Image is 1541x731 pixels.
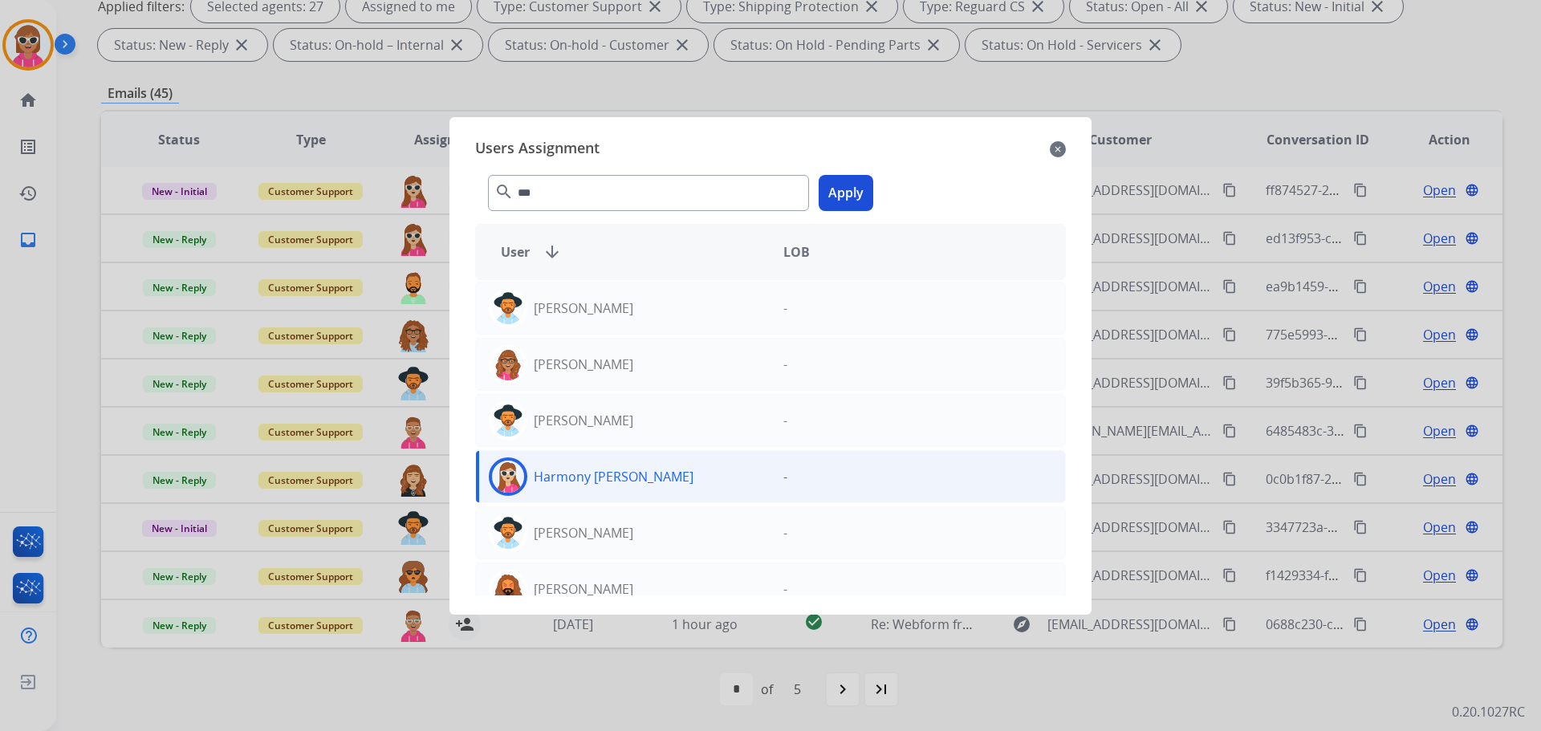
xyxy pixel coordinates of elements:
p: - [783,579,787,599]
span: Users Assignment [475,136,600,162]
p: [PERSON_NAME] [534,411,633,430]
span: LOB [783,242,810,262]
p: - [783,467,787,486]
p: [PERSON_NAME] [534,298,633,318]
button: Apply [819,175,873,211]
p: [PERSON_NAME] [534,579,633,599]
p: - [783,298,787,318]
mat-icon: close [1050,140,1066,159]
p: - [783,411,787,430]
p: [PERSON_NAME] [534,523,633,542]
div: User [488,242,770,262]
p: - [783,523,787,542]
mat-icon: search [494,182,514,201]
p: - [783,355,787,374]
p: [PERSON_NAME] [534,355,633,374]
mat-icon: arrow_downward [543,242,562,262]
p: Harmony [PERSON_NAME] [534,467,693,486]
